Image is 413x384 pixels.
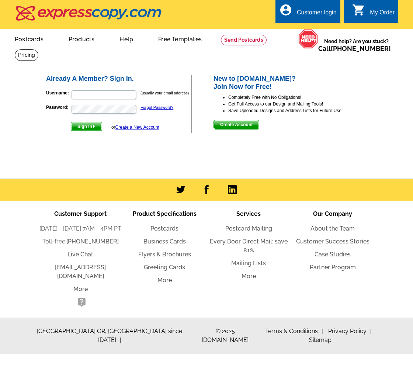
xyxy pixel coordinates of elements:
[214,120,259,129] button: Create Account
[38,237,122,246] li: Toll-free:
[210,238,288,254] a: Every Door Direct Mail: save 81%
[140,105,173,110] a: Forgot Password?
[279,8,337,17] a: account_circle Customer login
[352,3,365,17] i: shopping_cart
[46,75,191,83] h2: Already A Member? Sign In.
[157,277,172,284] a: More
[370,9,395,20] div: My Order
[309,336,332,343] a: Sitemap
[144,264,185,271] a: Greeting Cards
[318,45,391,52] span: Call
[225,225,272,232] a: Postcard Mailing
[140,91,189,95] small: (usually your email address)
[92,125,96,128] img: button-next-arrow-white.png
[228,94,368,101] li: Completely Free with No Obligations!
[38,224,122,233] li: [DATE] - [DATE] 7AM - 4PM PT
[71,122,102,131] button: Sign In
[228,107,368,114] li: Save Uploaded Designs and Address Lists for Future Use!
[108,30,145,47] a: Help
[66,238,119,245] a: [PHONE_NUMBER]
[331,45,391,52] a: [PHONE_NUMBER]
[46,104,71,111] label: Password:
[315,251,351,258] a: Case Studies
[214,120,259,129] span: Create Account
[138,251,191,258] a: Flyers & Brochures
[242,273,256,280] a: More
[3,30,55,47] a: Postcards
[298,29,318,49] img: help
[133,210,197,217] span: Product Specifications
[228,101,368,107] li: Get Full Access to our Design and Mailing Tools!
[67,251,93,258] a: Live Chat
[150,225,178,232] a: Postcards
[297,9,337,20] div: Customer login
[313,210,352,217] span: Our Company
[318,38,395,52] span: Need help? Are you stuck?
[193,327,257,345] span: © 2025 [DOMAIN_NAME]
[55,264,106,280] a: [EMAIL_ADDRESS][DOMAIN_NAME]
[296,238,369,245] a: Customer Success Stories
[265,328,323,335] a: Terms & Conditions
[115,125,159,130] a: Create a New Account
[46,90,71,96] label: Username:
[111,124,159,131] div: or
[214,75,368,91] h2: New to [DOMAIN_NAME]? Join Now for Free!
[143,238,186,245] a: Business Cards
[54,210,107,217] span: Customer Support
[236,210,261,217] span: Services
[231,260,266,267] a: Mailing Lists
[29,327,190,345] span: [GEOGRAPHIC_DATA] OR, [GEOGRAPHIC_DATA] since [DATE]
[279,3,292,17] i: account_circle
[310,264,356,271] a: Partner Program
[352,8,395,17] a: shopping_cart My Order
[73,286,88,293] a: More
[146,30,214,47] a: Free Templates
[57,30,107,47] a: Products
[310,225,355,232] a: About the Team
[328,328,372,335] a: Privacy Policy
